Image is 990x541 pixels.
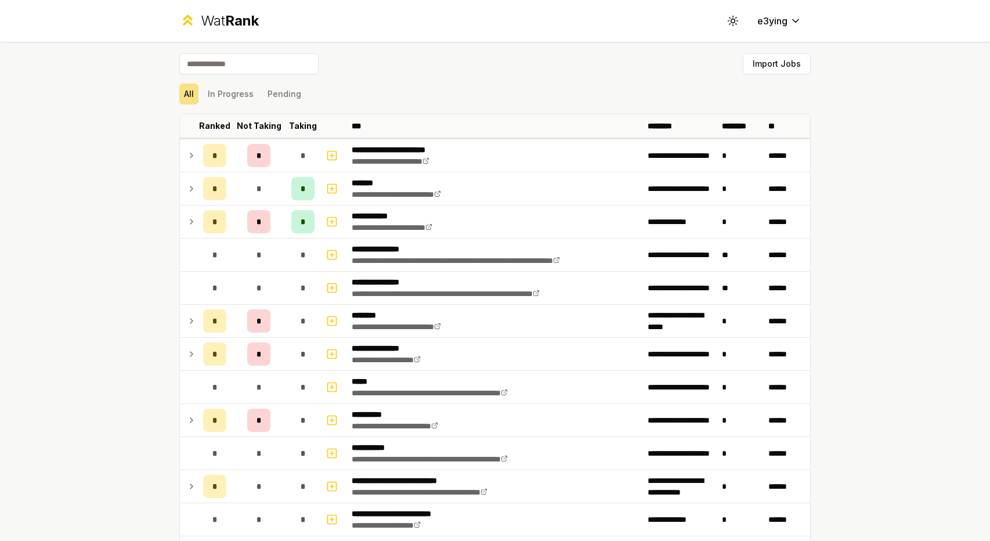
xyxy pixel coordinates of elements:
button: All [179,84,198,104]
p: Ranked [199,120,230,132]
div: Wat [201,12,259,30]
span: e3ying [757,14,787,28]
button: Pending [263,84,306,104]
span: Rank [225,12,259,29]
button: Import Jobs [743,53,811,74]
button: In Progress [203,84,258,104]
button: e3ying [748,10,811,31]
p: Not Taking [237,120,281,132]
p: Taking [289,120,317,132]
a: WatRank [179,12,259,30]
